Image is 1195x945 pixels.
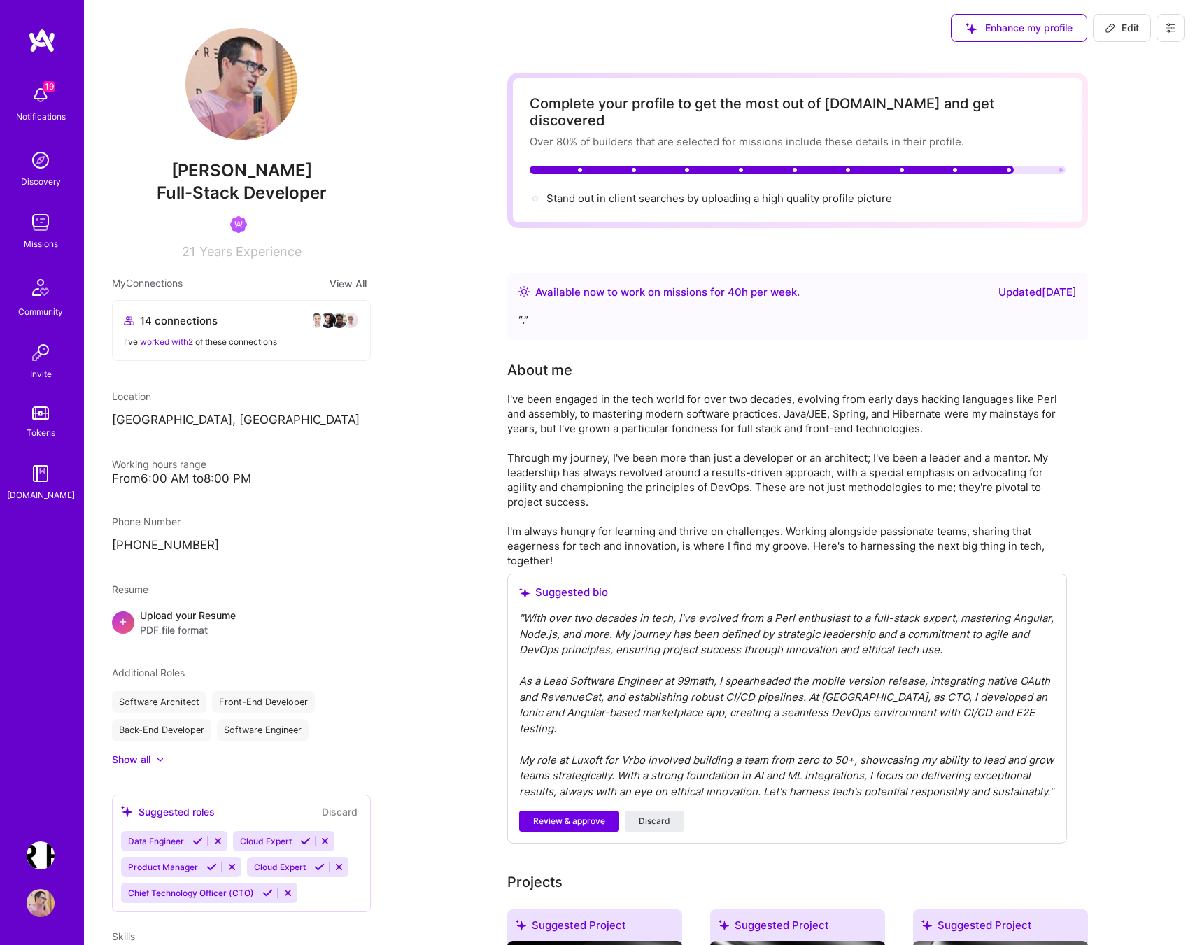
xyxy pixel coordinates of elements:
i: Reject [227,862,237,872]
div: Stand out in client searches by uploading a high quality profile picture [546,191,892,206]
div: Over 80% of builders that are selected for missions include these details in their profile. [530,134,1066,149]
span: Edit [1105,21,1139,35]
i: Reject [320,836,330,846]
a: Terr.ai: Building an Innovative Real Estate Platform [23,841,58,869]
span: Cloud Expert [240,836,292,846]
div: Front-End Developer [212,691,315,713]
i: Accept [262,888,273,898]
button: Discard [318,804,362,820]
button: Enhance my profile [951,14,1087,42]
p: [GEOGRAPHIC_DATA], [GEOGRAPHIC_DATA] [112,412,371,429]
div: Updated [DATE] [998,284,1077,301]
div: Suggested bio [519,585,1055,599]
i: Accept [300,836,311,846]
span: Skills [112,930,135,942]
span: + [119,613,127,628]
span: 21 [182,244,195,259]
img: guide book [27,460,55,488]
img: User Avatar [27,889,55,917]
span: [PERSON_NAME] [112,160,371,181]
span: Product Manager [128,862,198,872]
i: Reject [213,836,223,846]
button: View All [325,276,371,292]
span: PDF file format [140,623,236,637]
div: Projects [507,872,563,893]
button: Review & approve [519,811,619,832]
div: Location [112,389,371,404]
span: Data Engineer [128,836,184,846]
img: discovery [27,146,55,174]
div: Software Architect [112,691,206,713]
div: Upload your Resume [140,608,236,637]
span: Enhance my profile [966,21,1073,35]
img: User Avatar [185,28,297,140]
i: icon SuggestedTeams [966,23,977,34]
div: Show all [112,753,150,767]
span: 19 [43,81,55,92]
img: Been on Mission [230,216,247,233]
img: teamwork [27,208,55,236]
div: Missions [24,236,58,251]
div: +Upload your ResumePDF file format [112,608,371,637]
button: 14 connectionsavataravataravataravatarI've worked with2 of these connections [112,300,371,361]
div: Suggested roles [121,804,215,819]
button: Discard [625,811,684,832]
span: Phone Number [112,516,181,527]
span: Years Experience [199,244,302,259]
img: Community [24,271,57,304]
div: Software Engineer [217,719,309,741]
span: My Connections [112,276,183,292]
span: Review & approve [533,815,605,827]
i: icon SuggestedTeams [121,806,133,818]
div: “ . ” [518,312,1077,329]
div: " With over two decades in tech, I've evolved from a Perl enthusiast to a full-stack expert, mast... [519,611,1055,800]
i: Reject [283,888,293,898]
p: [PHONE_NUMBER] [112,537,371,554]
div: Notifications [16,109,66,124]
span: Chief Technology Officer (CTO) [128,888,254,898]
i: icon SuggestedTeams [516,920,526,930]
i: icon SuggestedTeams [519,588,530,598]
i: Accept [192,836,203,846]
i: Accept [314,862,325,872]
img: Availability [518,286,530,297]
div: [DOMAIN_NAME] [7,488,75,502]
img: tokens [32,406,49,420]
div: Tokens [27,425,55,440]
img: Terr.ai: Building an Innovative Real Estate Platform [27,841,55,869]
img: avatar [309,312,325,329]
i: icon SuggestedTeams [921,920,932,930]
i: Reject [334,862,344,872]
button: Edit [1093,14,1151,42]
div: Discovery [21,174,61,189]
div: From 6:00 AM to 8:00 PM [112,471,371,486]
span: Additional Roles [112,667,185,678]
span: Cloud Expert [254,862,306,872]
div: I've been engaged in the tech world for over two decades, evolving from early days hacking langua... [507,392,1067,568]
a: User Avatar [23,889,58,917]
div: I've of these connections [124,334,359,349]
span: Full-Stack Developer [157,183,327,203]
i: Accept [206,862,217,872]
span: 14 connections [140,313,218,328]
span: Working hours range [112,458,206,470]
img: avatar [342,312,359,329]
div: Available now to work on missions for h per week . [535,284,800,301]
div: Back-End Developer [112,719,211,741]
span: Discard [639,815,670,827]
div: Community [18,304,63,319]
span: worked with 2 [140,336,193,347]
i: icon Collaborator [124,315,134,326]
img: Invite [27,339,55,367]
div: Invite [30,367,52,381]
img: avatar [331,312,348,329]
i: icon SuggestedTeams [719,920,729,930]
div: Complete your profile to get the most out of [DOMAIN_NAME] and get discovered [530,95,1066,129]
img: logo [28,28,56,53]
img: bell [27,81,55,109]
img: avatar [320,312,337,329]
div: About me [507,360,572,381]
span: Resume [112,583,148,595]
span: 40 [728,285,742,299]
